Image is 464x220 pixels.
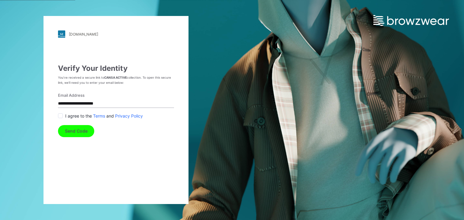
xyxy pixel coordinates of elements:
a: [DOMAIN_NAME] [58,30,174,38]
h3: Verify Your Identity [58,64,174,73]
button: Send Code [58,125,94,137]
p: You’ve received a secure link to collection. To open this secure link, we’ll need you to enter yo... [58,75,174,85]
img: browzwear-logo.e42bd6dac1945053ebaf764b6aa21510.svg [373,15,449,26]
div: I agree to the and [58,113,174,119]
a: Terms [93,113,105,119]
img: stylezone-logo.562084cfcfab977791bfbf7441f1a819.svg [58,30,65,38]
strong: CANSA ACTIVE [104,76,127,79]
div: [DOMAIN_NAME] [69,32,98,36]
a: Privacy Policy [115,113,143,119]
label: Email Address [58,93,170,99]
